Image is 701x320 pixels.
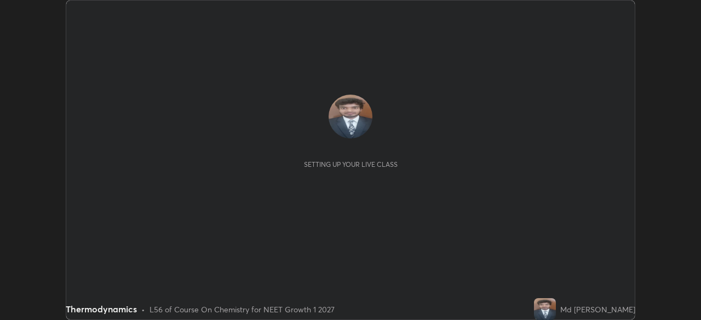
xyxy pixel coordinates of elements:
div: • [141,304,145,315]
img: e0acffa0484246febffe2fc9295e57c4.jpg [329,95,372,138]
img: e0acffa0484246febffe2fc9295e57c4.jpg [534,298,556,320]
div: Thermodynamics [66,302,137,316]
div: Md [PERSON_NAME] [560,304,635,315]
div: Setting up your live class [304,160,398,168]
div: L56 of Course On Chemistry for NEET Growth 1 2027 [150,304,335,315]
